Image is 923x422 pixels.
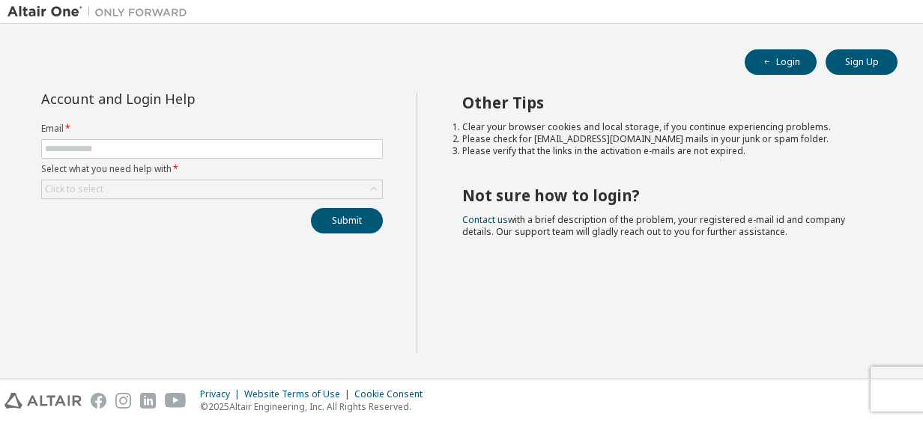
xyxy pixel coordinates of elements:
[462,213,508,226] a: Contact us
[165,393,187,409] img: youtube.svg
[41,163,383,175] label: Select what you need help with
[826,49,898,75] button: Sign Up
[91,393,106,409] img: facebook.svg
[42,180,382,198] div: Click to select
[354,388,432,400] div: Cookie Consent
[200,388,244,400] div: Privacy
[115,393,131,409] img: instagram.svg
[41,93,315,105] div: Account and Login Help
[462,145,871,157] li: Please verify that the links in the activation e-mails are not expired.
[462,213,845,238] span: with a brief description of the problem, your registered e-mail id and company details. Our suppo...
[45,183,103,195] div: Click to select
[4,393,82,409] img: altair_logo.svg
[200,400,432,413] p: © 2025 Altair Engineering, Inc. All Rights Reserved.
[311,208,383,233] button: Submit
[745,49,817,75] button: Login
[462,121,871,133] li: Clear your browser cookies and local storage, if you continue experiencing problems.
[462,133,871,145] li: Please check for [EMAIL_ADDRESS][DOMAIN_NAME] mails in your junk or spam folder.
[7,4,195,19] img: Altair One
[140,393,156,409] img: linkedin.svg
[244,388,354,400] div: Website Terms of Use
[462,186,871,205] h2: Not sure how to login?
[41,123,383,135] label: Email
[462,93,871,112] h2: Other Tips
